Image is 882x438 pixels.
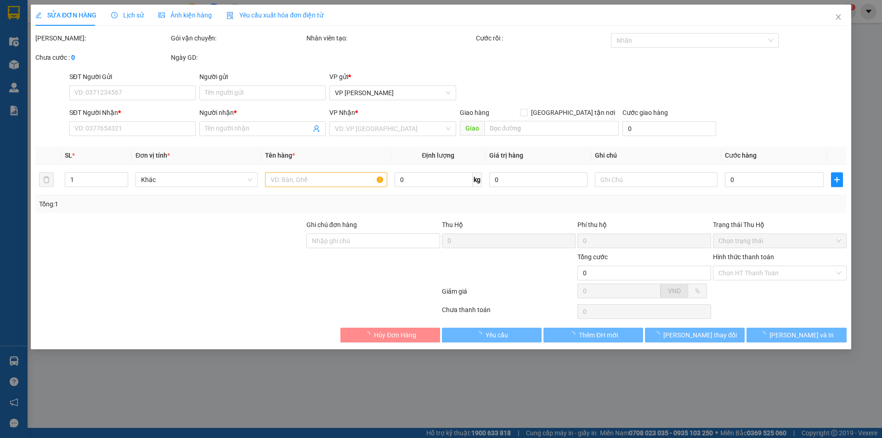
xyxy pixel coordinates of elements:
[718,234,841,248] span: Chọn trạng thái
[725,152,757,159] span: Cước hàng
[460,109,489,116] span: Giao hàng
[35,33,169,43] div: [PERSON_NAME]:
[622,109,668,116] label: Cước giao hàng
[39,199,340,209] div: Tổng: 1
[422,152,455,159] span: Định lượng
[569,331,579,338] span: loading
[65,152,72,159] span: SL
[668,287,681,295] span: VND
[713,253,774,261] label: Hình thức thanh toán
[35,12,42,18] span: edit
[364,331,374,338] span: loading
[35,52,169,63] div: Chưa cước :
[486,330,508,340] span: Yêu cầu
[171,52,305,63] div: Ngày GD:
[330,109,356,116] span: VP Nhận
[527,108,619,118] span: [GEOGRAPHIC_DATA] tận nơi
[831,172,843,187] button: plus
[226,11,323,19] span: Yêu cầu xuất hóa đơn điện tử
[769,330,834,340] span: [PERSON_NAME] và In
[489,152,523,159] span: Giá trị hàng
[747,328,847,342] button: [PERSON_NAME] và In
[86,23,384,34] li: Số 378 [PERSON_NAME] ( trong nhà khách [GEOGRAPHIC_DATA])
[71,54,75,61] b: 0
[306,233,440,248] input: Ghi chú đơn hàng
[171,33,305,43] div: Gói vận chuyển:
[442,328,542,342] button: Yêu cầu
[313,125,321,132] span: user-add
[199,108,326,118] div: Người nhận
[645,328,745,342] button: [PERSON_NAME] thay đổi
[579,330,618,340] span: Thêm ĐH mới
[35,11,96,19] span: SỬA ĐƠN HÀNG
[111,12,118,18] span: clock-circle
[136,152,170,159] span: Đơn vị tính
[374,330,416,340] span: Hủy Đơn Hàng
[475,331,486,338] span: loading
[577,220,711,233] div: Phí thu hộ
[663,330,737,340] span: [PERSON_NAME] thay đổi
[476,33,610,43] div: Cước rồi :
[460,121,484,136] span: Giao
[577,253,608,261] span: Tổng cước
[306,221,357,228] label: Ghi chú đơn hàng
[199,72,326,82] div: Người gửi
[158,12,165,18] span: picture
[39,172,54,187] button: delete
[835,13,842,21] span: close
[759,331,769,338] span: loading
[265,152,295,159] span: Tên hàng
[831,176,842,183] span: plus
[86,34,384,46] li: Hotline: 0965551559
[592,147,721,165] th: Ghi chú
[713,220,847,230] div: Trạng thái Thu Hộ
[335,86,451,100] span: VP Gia Lâm
[825,5,851,30] button: Close
[484,121,619,136] input: Dọc đường
[69,108,196,118] div: SĐT Người Nhận
[441,286,577,302] div: Giảm giá
[695,287,700,295] span: %
[543,328,643,342] button: Thêm ĐH mới
[226,12,234,19] img: icon
[330,72,456,82] div: VP gửi
[158,11,212,19] span: Ảnh kiện hàng
[340,328,440,342] button: Hủy Đơn Hàng
[141,173,252,187] span: Khác
[473,172,482,187] span: kg
[111,11,144,19] span: Lịch sử
[622,121,716,136] input: Cước giao hàng
[653,331,663,338] span: loading
[442,221,463,228] span: Thu Hộ
[595,172,718,187] input: Ghi Chú
[11,67,160,82] b: GỬI : VP [PERSON_NAME]
[441,305,577,321] div: Chưa thanh toán
[306,33,474,43] div: Nhân viên tạo:
[69,72,196,82] div: SĐT Người Gửi
[265,172,387,187] input: VD: Bàn, Ghế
